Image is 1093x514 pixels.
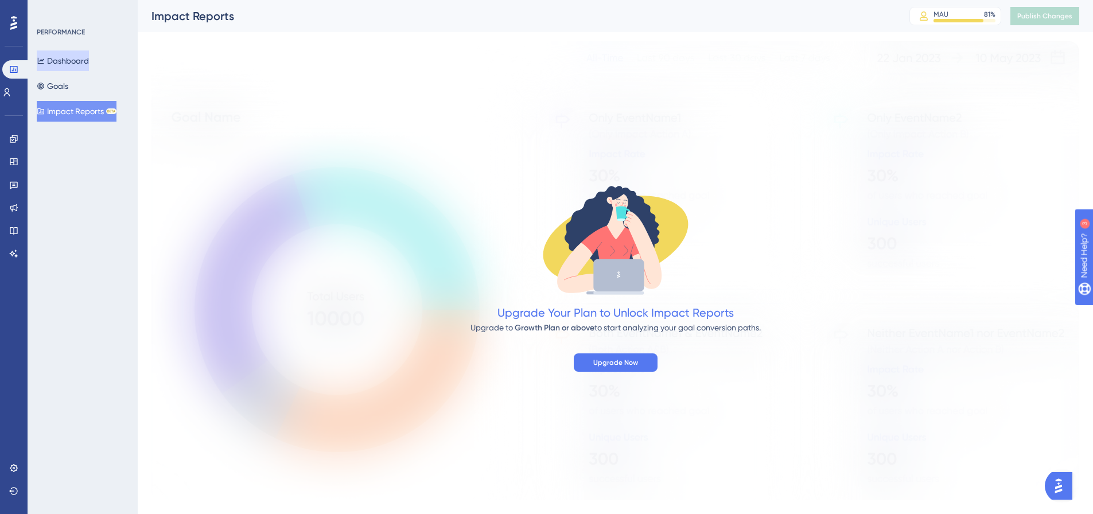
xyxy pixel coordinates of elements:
button: Goals [37,76,68,96]
span: Growth Plan or above [515,323,594,333]
div: Impact Reports [151,8,881,24]
span: Upgrade Your Plan to Unlock Impact Reports [497,306,734,320]
div: PERFORMANCE [37,28,85,37]
div: 81 % [984,10,995,19]
div: MAU [933,10,948,19]
iframe: UserGuiding AI Assistant Launcher [1045,469,1079,503]
span: Upgrade to to start analyzing your goal conversion paths. [470,323,761,332]
button: Publish Changes [1010,7,1079,25]
div: BETA [106,108,116,114]
div: 3 [80,6,83,15]
button: Upgrade Now [574,353,658,372]
button: Impact ReportsBETA [37,101,116,122]
button: Dashboard [37,50,89,71]
span: Upgrade Now [593,358,638,367]
span: Need Help? [27,3,72,17]
span: Publish Changes [1017,11,1072,21]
